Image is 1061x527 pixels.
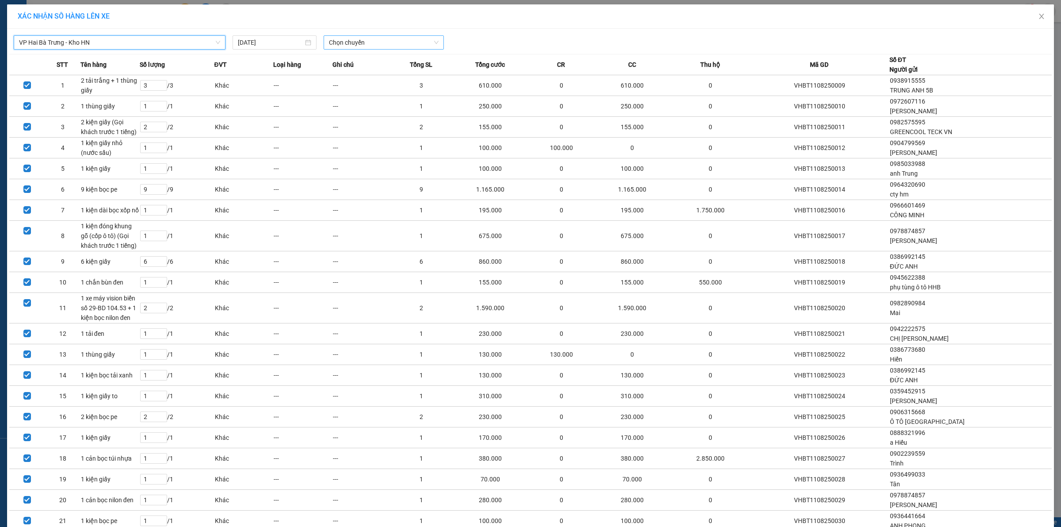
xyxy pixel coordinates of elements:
[214,117,274,138] td: Khác
[273,323,332,344] td: ---
[106,18,146,30] strong: 100.000
[392,200,451,221] td: 1
[593,293,672,323] td: 1.590.000
[157,189,167,194] span: Decrease Value
[890,139,925,146] span: 0904799569
[34,2,93,14] span: 0905320654
[332,158,392,179] td: ---
[160,308,165,313] span: down
[890,309,900,316] span: Mai
[332,386,392,407] td: ---
[529,365,593,386] td: 0
[214,344,274,365] td: Khác
[157,354,167,359] span: Decrease Value
[140,272,214,293] td: / 1
[750,96,889,117] td: VHBT1108250010
[750,323,889,344] td: VHBT1108250021
[332,293,392,323] td: ---
[273,75,332,96] td: ---
[140,293,214,323] td: / 2
[672,386,750,407] td: 0
[529,200,593,221] td: 0
[750,138,889,158] td: VHBT1108250012
[392,117,451,138] td: 2
[45,407,80,427] td: 16
[593,221,672,251] td: 675.000
[273,158,332,179] td: ---
[672,323,750,344] td: 0
[214,200,274,221] td: Khác
[19,36,220,49] span: VP Hai Bà Trưng - Kho HN
[140,75,214,96] td: / 3
[214,386,274,407] td: Khác
[160,282,165,288] span: down
[45,386,80,407] td: 15
[672,158,750,179] td: 0
[80,386,140,407] td: 1 kiện giấy to
[672,344,750,365] td: 0
[529,158,593,179] td: 0
[140,323,214,344] td: / 1
[890,160,925,167] span: 0985033988
[332,365,392,386] td: ---
[45,96,80,117] td: 2
[45,365,80,386] td: 14
[890,149,937,156] span: [PERSON_NAME]
[451,365,529,386] td: 130.000
[890,367,925,374] span: 0386992145
[157,308,167,313] span: Decrease Value
[750,293,889,323] td: VHBT1108250020
[160,329,165,335] span: up
[157,370,167,375] span: Increase Value
[160,185,165,190] span: up
[890,227,925,235] span: 0978874857
[392,221,451,251] td: 1
[332,138,392,158] td: ---
[672,272,750,293] td: 550.000
[890,87,933,94] span: TRUNG ANH 5B
[160,127,165,132] span: down
[273,221,332,251] td: ---
[80,407,140,427] td: 2 kiện bọc pe
[593,323,672,344] td: 230.000
[672,293,750,323] td: 0
[45,323,80,344] td: 12
[672,200,750,221] td: 1.750.000
[750,179,889,200] td: VHBT1108250014
[593,179,672,200] td: 1.165.000
[890,170,918,177] span: anh Trung
[593,344,672,365] td: 0
[57,60,68,69] span: STT
[214,75,274,96] td: Khác
[160,236,165,241] span: down
[332,200,392,221] td: ---
[890,397,937,404] span: [PERSON_NAME]
[22,21,211,29] span: Tổng tiền thu người nhận:
[890,335,949,342] span: CHỊ [PERSON_NAME]
[890,108,937,115] span: [PERSON_NAME]
[157,127,167,132] span: Decrease Value
[451,251,529,272] td: 860.000
[45,117,80,138] td: 3
[160,350,165,355] span: up
[157,122,167,127] span: Increase Value
[451,117,529,138] td: 155.000
[890,300,925,307] span: 0982890984
[750,200,889,221] td: VHBT1108250016
[529,251,593,272] td: 0
[593,158,672,179] td: 100.000
[392,344,451,365] td: 1
[160,81,165,86] span: up
[392,158,451,179] td: 1
[80,272,140,293] td: 1 chắn bùn đen
[392,138,451,158] td: 1
[451,158,529,179] td: 100.000
[332,221,392,251] td: ---
[1038,13,1045,20] span: close
[273,293,332,323] td: ---
[157,106,167,111] span: Decrease Value
[890,237,937,244] span: [PERSON_NAME]
[157,205,167,210] span: Increase Value
[80,96,140,117] td: 1 thùng giấy
[628,60,636,69] span: CC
